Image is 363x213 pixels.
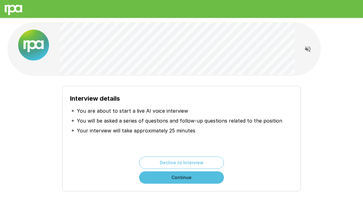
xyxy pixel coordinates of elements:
button: Continue [139,171,224,184]
p: Your interview will take approximately 25 minutes [77,127,195,134]
b: Interview details [70,95,120,102]
p: You are about to start a live AI voice interview [77,107,188,115]
img: new%2520logo%2520(1).png [18,30,49,61]
button: Read questions aloud [302,43,314,55]
button: Decline to Interview [139,157,224,169]
p: You will be asked a series of questions and follow-up questions related to the position [77,117,282,124]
